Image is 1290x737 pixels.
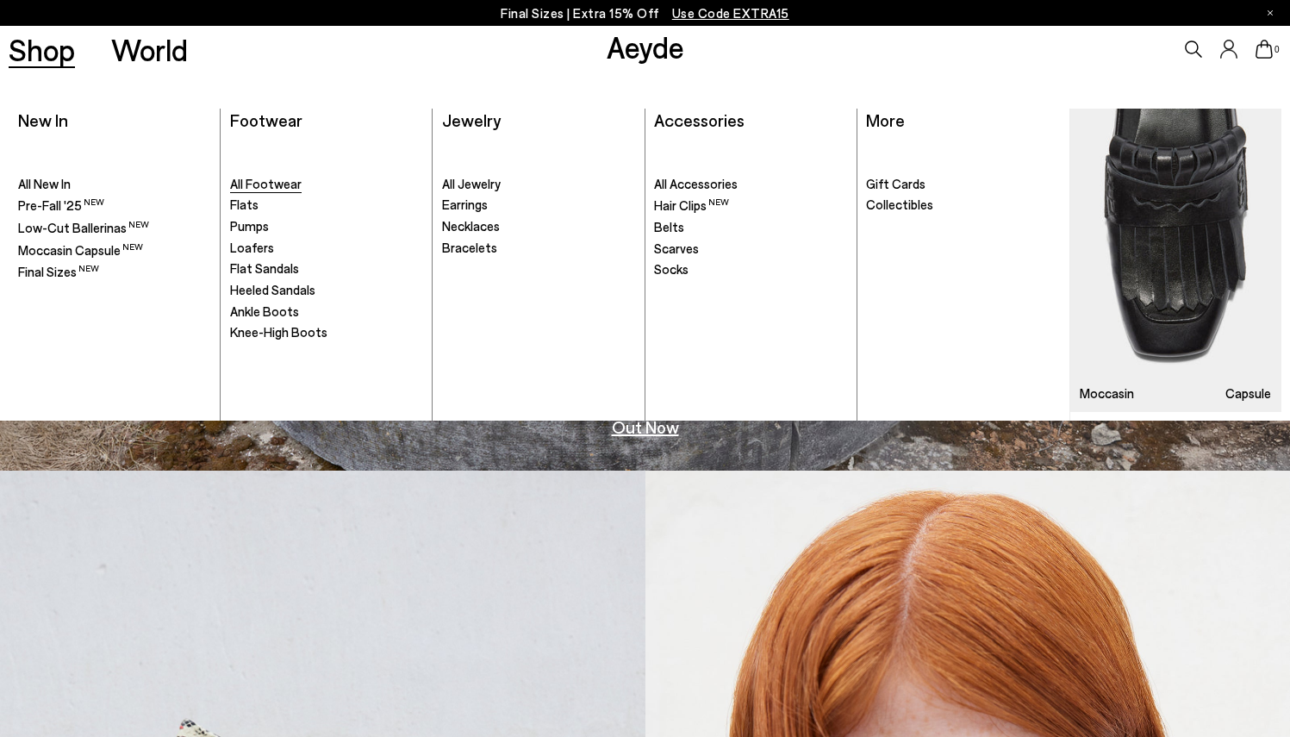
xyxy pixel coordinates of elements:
a: Scarves [654,240,847,258]
a: Hair Clips [654,197,847,215]
a: More [866,109,905,130]
img: Mobile_e6eede4d-78b8-4bd1-ae2a-4197e375e133_900x.jpg [1070,109,1281,412]
a: Low-Cut Ballerinas [18,219,211,237]
a: Flats [230,197,423,214]
a: Final Sizes [18,263,211,281]
span: Collectibles [866,197,933,212]
a: All Accessories [654,176,847,193]
a: Shop [9,34,75,65]
span: Navigate to /collections/ss25-final-sizes [672,5,789,21]
a: Socks [654,261,847,278]
a: Aeyde [607,28,684,65]
span: All Accessories [654,176,738,191]
a: Earrings [442,197,635,214]
span: Gift Cards [866,176,925,191]
span: Earrings [442,197,488,212]
a: Footwear [230,109,302,130]
span: Low-Cut Ballerinas [18,220,149,235]
a: Gift Cards [866,176,1060,193]
span: Pre-Fall '25 [18,197,104,213]
a: All New In [18,176,211,193]
a: Pre-Fall '25 [18,197,211,215]
span: Belts [654,219,684,234]
span: Socks [654,261,689,277]
a: Collectibles [866,197,1060,214]
a: Moccasin Capsule [18,241,211,259]
span: Moccasin Capsule [18,242,143,258]
span: 0 [1273,45,1281,54]
span: Necklaces [442,218,500,234]
a: Belts [654,219,847,236]
h3: Capsule [1225,387,1271,400]
a: Ankle Boots [230,303,423,321]
span: Scarves [654,240,699,256]
a: Knee-High Boots [230,324,423,341]
a: All Footwear [230,176,423,193]
a: Flat Sandals [230,260,423,278]
a: World [111,34,188,65]
span: All Jewelry [442,176,501,191]
a: Accessories [654,109,745,130]
span: All New In [18,176,71,191]
a: Pumps [230,218,423,235]
span: Final Sizes [18,264,99,279]
a: Out Now [612,418,679,435]
span: Flat Sandals [230,260,299,276]
span: Hair Clips [654,197,729,213]
span: Flats [230,197,259,212]
a: Necklaces [442,218,635,235]
a: New In [18,109,68,130]
a: Loafers [230,240,423,257]
span: Knee-High Boots [230,324,327,340]
a: Heeled Sandals [230,282,423,299]
a: Moccasin Capsule [1070,109,1281,412]
h3: Moccasin [1080,387,1134,400]
a: Bracelets [442,240,635,257]
a: All Jewelry [442,176,635,193]
span: All Footwear [230,176,302,191]
p: Final Sizes | Extra 15% Off [501,3,789,24]
span: Bracelets [442,240,497,255]
a: Jewelry [442,109,501,130]
a: 0 [1256,40,1273,59]
span: Heeled Sandals [230,282,315,297]
span: Loafers [230,240,274,255]
span: Pumps [230,218,269,234]
span: Ankle Boots [230,303,299,319]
